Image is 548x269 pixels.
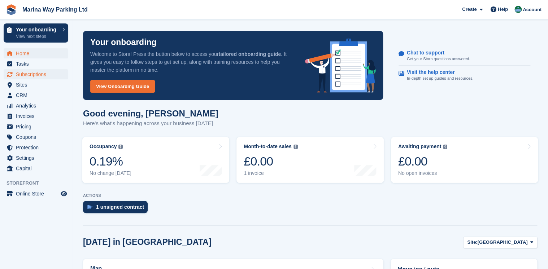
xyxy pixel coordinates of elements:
[16,69,59,79] span: Subscriptions
[60,189,68,198] a: Preview store
[398,144,442,150] div: Awaiting payment
[4,80,68,90] a: menu
[16,33,59,40] p: View next steps
[83,109,218,118] h1: Good evening, [PERSON_NAME]
[4,132,68,142] a: menu
[4,90,68,100] a: menu
[16,142,59,153] span: Protection
[118,145,123,149] img: icon-info-grey-7440780725fd019a000dd9b08b2336e03edf1995a4989e88bcd33f0948082b44.svg
[83,201,151,217] a: 1 unsigned contract
[462,6,477,13] span: Create
[443,145,447,149] img: icon-info-grey-7440780725fd019a000dd9b08b2336e03edf1995a4989e88bcd33f0948082b44.svg
[6,180,72,187] span: Storefront
[523,6,542,13] span: Account
[399,66,530,85] a: Visit the help center In-depth set up guides and resources.
[83,193,537,198] p: ACTIONS
[407,56,470,62] p: Get your Stora questions answered.
[16,90,59,100] span: CRM
[236,137,383,183] a: Month-to-date sales £0.00 1 invoice
[16,101,59,111] span: Analytics
[218,51,281,57] strong: tailored onboarding guide
[398,154,448,169] div: £0.00
[16,153,59,163] span: Settings
[96,204,144,210] div: 1 unsigned contract
[6,4,17,15] img: stora-icon-8386f47178a22dfd0bd8f6a31ec36ba5ce8667c1dd55bd0f319d3a0aa187defe.svg
[4,189,68,199] a: menu
[16,59,59,69] span: Tasks
[87,205,92,209] img: contract_signature_icon-13c848040528278c33f63329250d36e43548de30e8caae1d1a13099fd9432cc5.svg
[16,132,59,142] span: Coupons
[398,170,448,176] div: No open invoices
[399,46,530,66] a: Chat to support Get your Stora questions answered.
[16,122,59,132] span: Pricing
[477,239,527,246] span: [GEOGRAPHIC_DATA]
[391,137,538,183] a: Awaiting payment £0.00 No open invoices
[293,145,298,149] img: icon-info-grey-7440780725fd019a000dd9b08b2336e03edf1995a4989e88bcd33f0948082b44.svg
[4,122,68,132] a: menu
[90,170,131,176] div: No change [DATE]
[514,6,522,13] img: Paul Lewis
[4,23,68,43] a: Your onboarding View next steps
[90,144,117,150] div: Occupancy
[16,80,59,90] span: Sites
[407,50,464,56] p: Chat to support
[4,59,68,69] a: menu
[19,4,91,16] a: Marina Way Parking Ltd
[4,153,68,163] a: menu
[90,50,293,74] p: Welcome to Stora! Press the button below to access your . It gives you easy to follow steps to ge...
[90,80,155,93] a: View Onboarding Guide
[16,48,59,58] span: Home
[90,154,131,169] div: 0.19%
[16,111,59,121] span: Invoices
[82,137,229,183] a: Occupancy 0.19% No change [DATE]
[244,144,291,150] div: Month-to-date sales
[463,237,537,248] button: Site: [GEOGRAPHIC_DATA]
[4,163,68,173] a: menu
[83,119,218,128] p: Here's what's happening across your business [DATE]
[4,111,68,121] a: menu
[498,6,508,13] span: Help
[83,237,211,247] h2: [DATE] in [GEOGRAPHIC_DATA]
[4,48,68,58] a: menu
[16,27,59,32] p: Your onboarding
[4,142,68,153] a: menu
[90,38,157,47] p: Your onboarding
[4,69,68,79] a: menu
[244,154,297,169] div: £0.00
[467,239,477,246] span: Site:
[407,75,474,81] p: In-depth set up guides and resources.
[305,39,376,93] img: onboarding-info-6c161a55d2c0e0a8cae90662b2fe09162a5109e8cc188191df67fb4f79e88e88.svg
[16,189,59,199] span: Online Store
[407,69,468,75] p: Visit the help center
[244,170,297,176] div: 1 invoice
[4,101,68,111] a: menu
[16,163,59,173] span: Capital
